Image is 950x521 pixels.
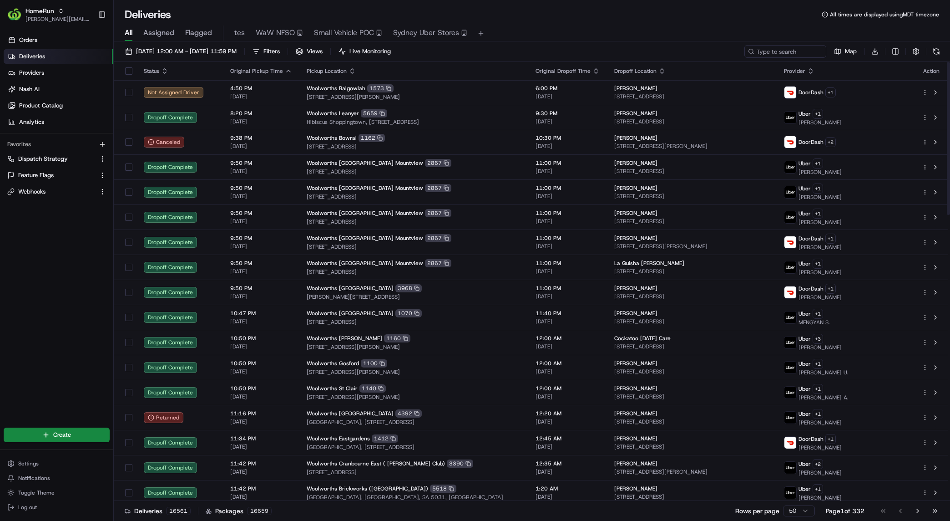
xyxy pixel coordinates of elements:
[798,469,842,476] span: [PERSON_NAME]
[4,486,110,499] button: Toggle Theme
[230,318,292,325] span: [DATE]
[536,193,600,200] span: [DATE]
[798,335,811,342] span: Uber
[230,368,292,375] span: [DATE]
[349,47,391,56] span: Live Monitoring
[614,460,657,467] span: [PERSON_NAME]
[77,133,84,140] div: 💻
[798,260,811,267] span: Uber
[395,284,422,292] div: 3968
[536,318,600,325] span: [DATE]
[744,45,826,58] input: Type to search
[9,9,27,27] img: Nash
[307,285,394,292] span: Woolworths [GEOGRAPHIC_DATA]
[425,209,451,217] div: 2867
[614,134,657,142] span: [PERSON_NAME]
[425,159,451,167] div: 2867
[7,171,95,179] a: Feature Flags
[230,468,292,475] span: [DATE]
[536,85,600,92] span: 6:00 PM
[7,188,95,196] a: Webhooks
[614,310,657,317] span: [PERSON_NAME]
[64,154,110,161] a: Powered byPylon
[230,385,292,392] span: 10:50 PM
[307,360,359,367] span: Woolworths Gosford
[536,418,600,425] span: [DATE]
[4,115,113,129] a: Analytics
[845,47,857,56] span: Map
[144,412,183,423] button: Returned
[307,410,394,417] span: Woolworths [GEOGRAPHIC_DATA]
[825,137,836,147] button: +2
[4,152,110,166] button: Dispatch Strategy
[798,138,824,146] span: DoorDash
[230,209,292,217] span: 9:50 PM
[307,47,323,56] span: Views
[614,335,671,342] span: Cockatoo [DATE] Care
[307,85,365,92] span: Woolworths Balgowlah
[24,59,150,68] input: Clear
[230,393,292,400] span: [DATE]
[536,368,600,375] span: [DATE]
[5,128,73,145] a: 📗Knowledge Base
[234,27,245,38] span: tes
[536,293,600,300] span: [DATE]
[536,393,600,400] span: [DATE]
[372,434,398,443] div: 1412
[143,27,174,38] span: Assigned
[86,132,146,141] span: API Documentation
[25,6,54,15] button: HomeRun
[536,218,600,225] span: [DATE]
[813,184,823,194] button: +1
[784,312,796,323] img: uber-new-logo.jpeg
[798,294,842,301] span: [PERSON_NAME]
[798,360,811,368] span: Uber
[536,443,600,450] span: [DATE]
[9,133,16,140] div: 📗
[536,260,600,267] span: 11:00 PM
[307,385,358,392] span: Woolworths St Clair
[536,67,591,75] span: Original Dropoff Time
[614,235,657,242] span: [PERSON_NAME]
[536,485,600,492] span: 1:20 AM
[307,268,521,276] span: [STREET_ADDRESS]
[91,154,110,161] span: Pylon
[31,87,149,96] div: Start new chat
[536,93,600,100] span: [DATE]
[813,309,823,319] button: +1
[798,235,824,242] span: DoorDash
[9,87,25,103] img: 1736555255976-a54dd68f-1ca7-489b-9aae-adbdc363a1c4
[614,343,769,350] span: [STREET_ADDRESS]
[307,209,423,217] span: Woolworths [GEOGRAPHIC_DATA] Mountview
[19,36,37,44] span: Orders
[19,118,44,126] span: Analytics
[125,7,171,22] h1: Deliveries
[798,160,811,167] span: Uber
[536,343,600,350] span: [DATE]
[230,184,292,192] span: 9:50 PM
[4,501,110,514] button: Log out
[798,185,811,192] span: Uber
[798,210,811,217] span: Uber
[830,45,861,58] button: Map
[334,45,395,58] button: Live Monitoring
[4,457,110,470] button: Settings
[536,285,600,292] span: 11:00 PM
[813,359,823,369] button: +1
[614,418,769,425] span: [STREET_ADDRESS]
[798,110,811,117] span: Uber
[447,460,473,468] div: 3390
[307,444,521,451] span: [GEOGRAPHIC_DATA], [STREET_ADDRESS]
[307,260,423,267] span: Woolworths [GEOGRAPHIC_DATA] Mountview
[307,469,521,476] span: [STREET_ADDRESS]
[830,11,939,18] span: All times are displayed using MDT timezone
[798,369,849,376] span: [PERSON_NAME] U.
[121,45,241,58] button: [DATE] 12:00 AM - [DATE] 11:59 PM
[230,143,292,150] span: [DATE]
[185,27,212,38] span: Flagged
[307,184,423,192] span: Woolworths [GEOGRAPHIC_DATA] Mountview
[307,310,394,317] span: Woolworths [GEOGRAPHIC_DATA]
[395,309,422,317] div: 1070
